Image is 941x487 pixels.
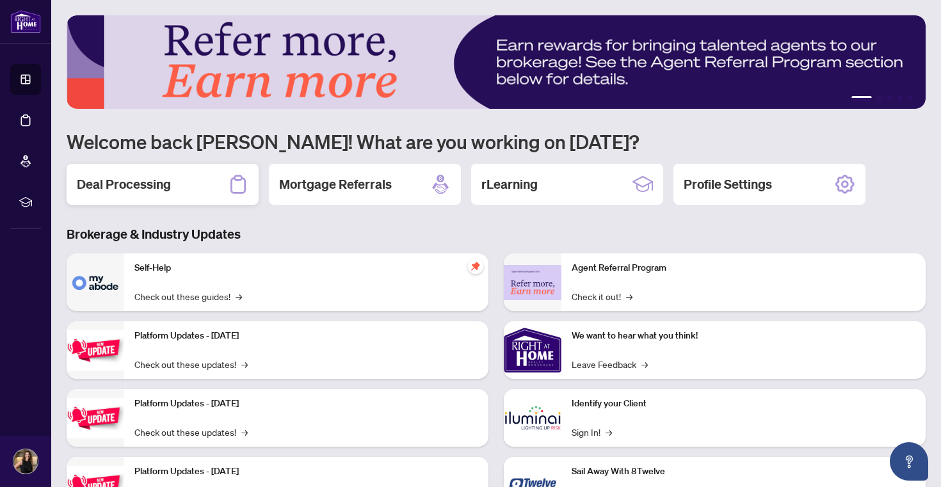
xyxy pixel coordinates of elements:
[572,397,915,411] p: Identify your Client
[877,96,882,101] button: 2
[77,175,171,193] h2: Deal Processing
[684,175,772,193] h2: Profile Settings
[897,96,903,101] button: 4
[10,10,41,33] img: logo
[67,398,124,438] img: Platform Updates - July 8, 2025
[572,425,612,439] a: Sign In!→
[908,96,913,101] button: 5
[67,253,124,311] img: Self-Help
[572,289,632,303] a: Check it out!→
[504,389,561,447] img: Identify your Client
[887,96,892,101] button: 3
[67,15,926,109] img: Slide 0
[241,425,248,439] span: →
[134,425,248,439] a: Check out these updates!→
[572,261,915,275] p: Agent Referral Program
[279,175,392,193] h2: Mortgage Referrals
[134,261,478,275] p: Self-Help
[504,321,561,379] img: We want to hear what you think!
[606,425,612,439] span: →
[641,357,648,371] span: →
[134,329,478,343] p: Platform Updates - [DATE]
[481,175,538,193] h2: rLearning
[468,259,483,274] span: pushpin
[134,357,248,371] a: Check out these updates!→
[13,449,38,474] img: Profile Icon
[67,330,124,371] img: Platform Updates - July 21, 2025
[134,465,478,479] p: Platform Updates - [DATE]
[572,465,915,479] p: Sail Away With 8Twelve
[572,329,915,343] p: We want to hear what you think!
[504,265,561,300] img: Agent Referral Program
[134,289,242,303] a: Check out these guides!→
[890,442,928,481] button: Open asap
[67,225,926,243] h3: Brokerage & Industry Updates
[626,289,632,303] span: →
[851,96,872,101] button: 1
[572,357,648,371] a: Leave Feedback→
[241,357,248,371] span: →
[236,289,242,303] span: →
[134,397,478,411] p: Platform Updates - [DATE]
[67,129,926,154] h1: Welcome back [PERSON_NAME]! What are you working on [DATE]?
